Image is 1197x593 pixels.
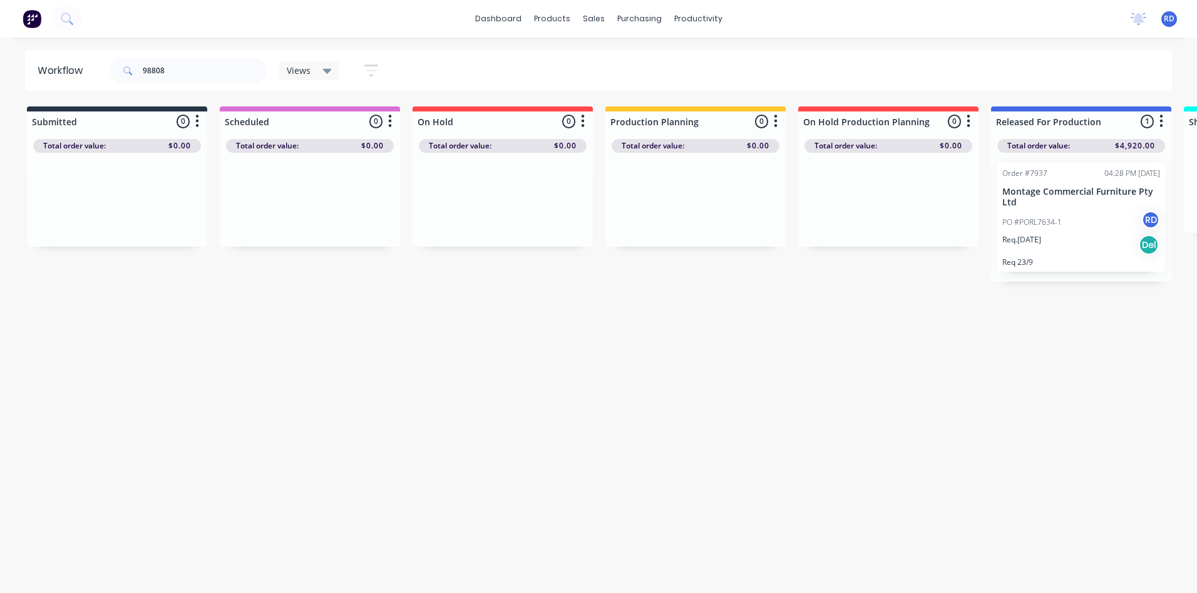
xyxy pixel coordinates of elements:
[1164,13,1174,24] span: RD
[43,140,106,152] span: Total order value:
[611,9,668,28] div: purchasing
[554,140,577,152] span: $0.00
[1007,140,1070,152] span: Total order value:
[997,163,1165,272] div: Order #793704:28 PM [DATE]Montage Commercial Furniture Pty LtdPO #PORL7634-1RDReq.[DATE]DelReq 23/9
[1115,140,1155,152] span: $4,920.00
[236,140,299,152] span: Total order value:
[940,140,962,152] span: $0.00
[23,9,41,28] img: Factory
[1002,234,1041,245] p: Req. [DATE]
[668,9,729,28] div: productivity
[168,140,191,152] span: $0.00
[528,9,577,28] div: products
[429,140,491,152] span: Total order value:
[287,64,311,77] span: Views
[1002,257,1160,267] p: Req 23/9
[469,9,528,28] a: dashboard
[747,140,769,152] span: $0.00
[38,63,89,78] div: Workflow
[1139,235,1159,255] div: Del
[143,58,267,83] input: Search for orders...
[1002,168,1047,179] div: Order #7937
[1104,168,1160,179] div: 04:28 PM [DATE]
[1002,187,1160,208] p: Montage Commercial Furniture Pty Ltd
[1002,217,1062,228] p: PO #PORL7634-1
[1141,210,1160,229] div: RD
[622,140,684,152] span: Total order value:
[577,9,611,28] div: sales
[361,140,384,152] span: $0.00
[814,140,877,152] span: Total order value:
